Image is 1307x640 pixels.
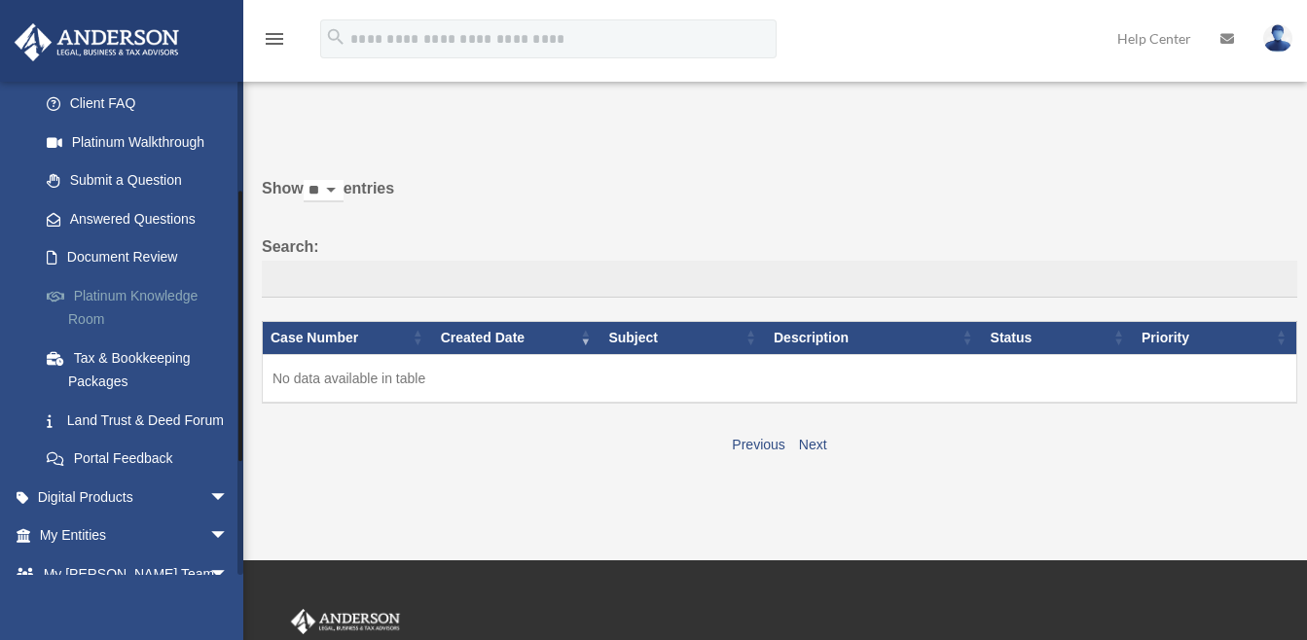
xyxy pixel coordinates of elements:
[304,180,344,202] select: Showentries
[799,437,827,452] a: Next
[263,354,1297,403] td: No data available in table
[732,437,784,452] a: Previous
[14,516,258,555] a: My Entitiesarrow_drop_down
[9,23,185,61] img: Anderson Advisors Platinum Portal
[262,233,1297,298] label: Search:
[263,321,433,354] th: Case Number: activate to sort column ascending
[263,27,286,51] i: menu
[209,478,248,517] span: arrow_drop_down
[27,276,258,338] a: Platinum Knowledge Room
[27,238,258,277] a: Document Review
[1263,24,1292,53] img: User Pic
[27,161,258,200] a: Submit a Question
[27,85,258,124] a: Client FAQ
[983,321,1134,354] th: Status: activate to sort column ascending
[325,26,346,48] i: search
[27,338,258,401] a: Tax & Bookkeeping Packages
[14,478,258,516] a: Digital Productsarrow_drop_down
[263,34,286,51] a: menu
[287,609,404,634] img: Anderson Advisors Platinum Portal
[209,516,248,556] span: arrow_drop_down
[27,123,258,161] a: Platinum Walkthrough
[1134,321,1296,354] th: Priority: activate to sort column ascending
[433,321,601,354] th: Created Date: activate to sort column ascending
[14,554,258,593] a: My [PERSON_NAME] Teamarrow_drop_down
[27,401,258,440] a: Land Trust & Deed Forum
[600,321,766,354] th: Subject: activate to sort column ascending
[766,321,983,354] th: Description: activate to sort column ascending
[262,175,1297,222] label: Show entries
[27,199,248,238] a: Answered Questions
[262,261,1297,298] input: Search:
[209,554,248,594] span: arrow_drop_down
[27,440,258,479] a: Portal Feedback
